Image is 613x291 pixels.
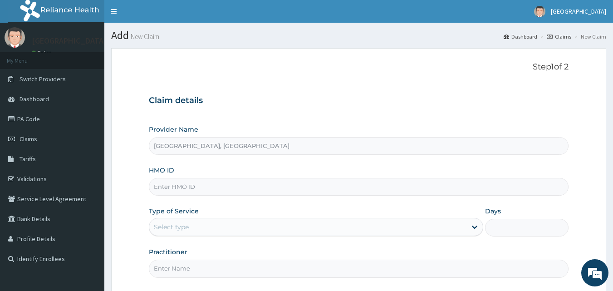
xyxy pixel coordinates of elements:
[5,27,25,48] img: User Image
[149,166,174,175] label: HMO ID
[32,37,107,45] p: [GEOGRAPHIC_DATA]
[551,7,606,15] span: [GEOGRAPHIC_DATA]
[149,178,569,196] input: Enter HMO ID
[149,207,199,216] label: Type of Service
[111,30,606,41] h1: Add
[149,125,198,134] label: Provider Name
[20,95,49,103] span: Dashboard
[129,33,159,40] small: New Claim
[149,247,187,256] label: Practitioner
[149,96,569,106] h3: Claim details
[149,62,569,72] p: Step 1 of 2
[20,155,36,163] span: Tariffs
[32,49,54,56] a: Online
[149,260,569,277] input: Enter Name
[20,75,66,83] span: Switch Providers
[572,33,606,40] li: New Claim
[534,6,545,17] img: User Image
[485,207,501,216] label: Days
[154,222,189,232] div: Select type
[547,33,571,40] a: Claims
[504,33,537,40] a: Dashboard
[20,135,37,143] span: Claims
